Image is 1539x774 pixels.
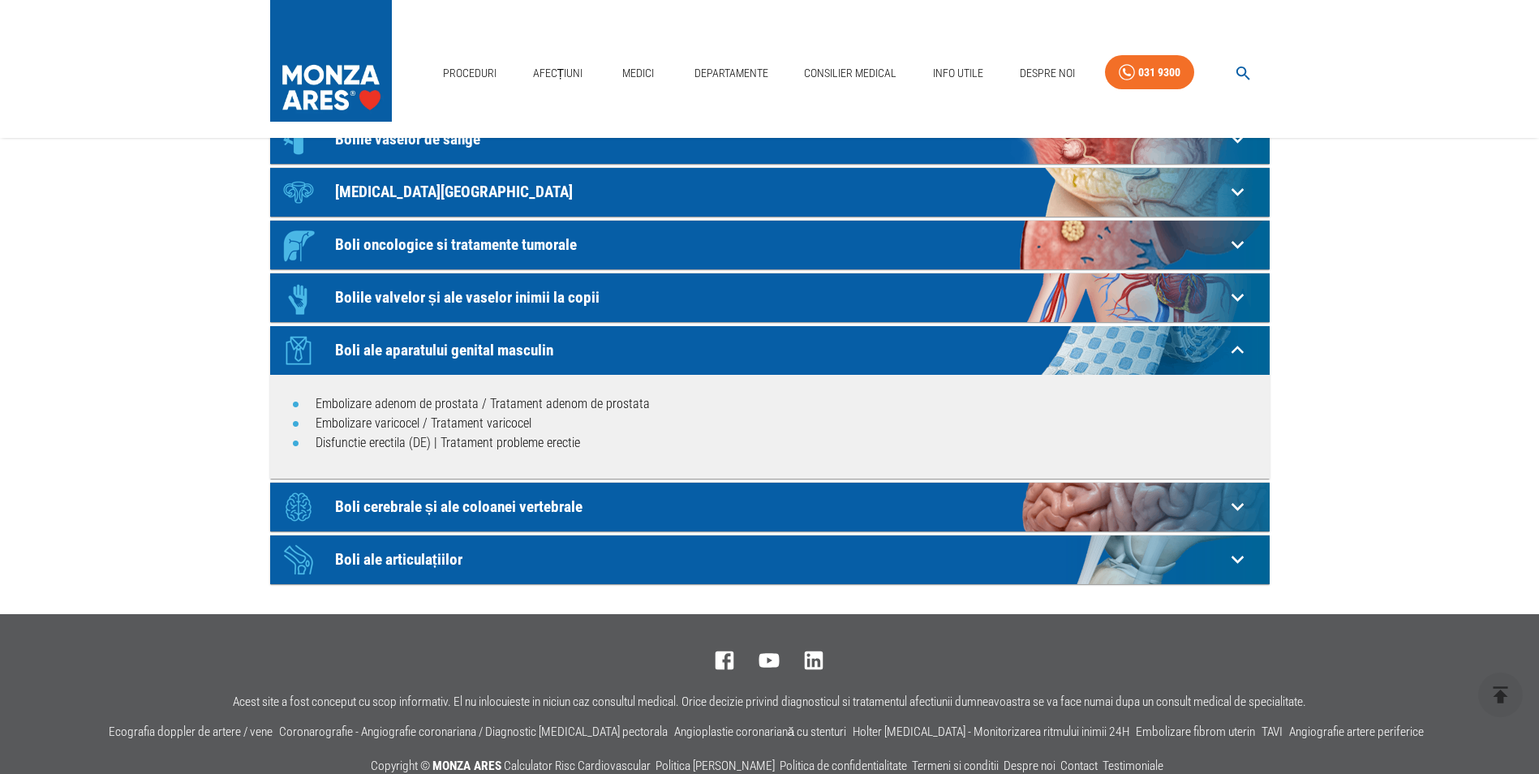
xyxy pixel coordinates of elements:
[1138,62,1180,83] div: 031 9300
[1013,57,1081,90] a: Despre Noi
[613,57,664,90] a: Medici
[279,725,668,739] a: Coronarografie - Angiografie coronariana / Diagnostic [MEDICAL_DATA] pectorala
[270,535,1270,584] div: IconBoli ale articulațiilor
[1060,759,1098,773] a: Contact
[1262,725,1283,739] a: TAVI
[335,342,1225,359] p: Boli ale aparatului genital masculin
[1004,759,1055,773] a: Despre noi
[270,483,1270,531] div: IconBoli cerebrale și ale coloanei vertebrale
[335,289,1225,306] p: Bolile valvelor și ale vaselor inimii la copii
[270,221,1270,269] div: IconBoli oncologice si tratamente tumorale
[335,131,1225,148] p: Bolile vaselor de sânge
[335,183,1225,200] p: [MEDICAL_DATA][GEOGRAPHIC_DATA]
[109,725,273,739] a: Ecografia doppler de artere / vene
[316,396,650,411] a: Embolizare adenom de prostata / Tratament adenom de prostata
[926,57,990,90] a: Info Utile
[233,695,1306,709] p: Acest site a fost conceput cu scop informativ. El nu inlocuieste in niciun caz consultul medical....
[527,57,590,90] a: Afecțiuni
[316,435,580,450] a: Disfunctie erectila (DE) | Tratament probleme erectie
[797,57,903,90] a: Consilier Medical
[504,759,651,773] a: Calculator Risc Cardiovascular
[1103,759,1163,773] a: Testimoniale
[335,236,1225,253] p: Boli oncologice si tratamente tumorale
[1105,55,1194,90] a: 031 9300
[274,483,323,531] div: Icon
[274,168,323,217] div: Icon
[270,168,1270,217] div: Icon[MEDICAL_DATA][GEOGRAPHIC_DATA]
[274,115,323,164] div: Icon
[335,498,1225,515] p: Boli cerebrale și ale coloanei vertebrale
[270,326,1270,375] div: IconBoli ale aparatului genital masculin
[853,725,1129,739] a: Holter [MEDICAL_DATA] - Monitorizarea ritmului inimii 24H
[274,221,323,269] div: Icon
[1136,725,1255,739] a: Embolizare fibrom uterin
[316,415,531,431] a: Embolizare varicocel / Tratament varicocel
[335,551,1225,568] p: Boli ale articulațiilor
[432,759,501,773] span: MONZA ARES
[274,535,323,584] div: Icon
[674,725,847,739] a: Angioplastie coronariană cu stenturi
[1478,673,1523,717] button: delete
[780,759,907,773] a: Politica de confidentialitate
[274,273,323,322] div: Icon
[270,115,1270,164] div: IconBolile vaselor de sânge
[270,273,1270,322] div: IconBolile valvelor și ale vaselor inimii la copii
[912,759,999,773] a: Termeni si conditii
[274,326,323,375] div: Icon
[688,57,775,90] a: Departamente
[436,57,503,90] a: Proceduri
[1289,725,1424,739] a: Angiografie artere periferice
[656,759,775,773] a: Politica [PERSON_NAME]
